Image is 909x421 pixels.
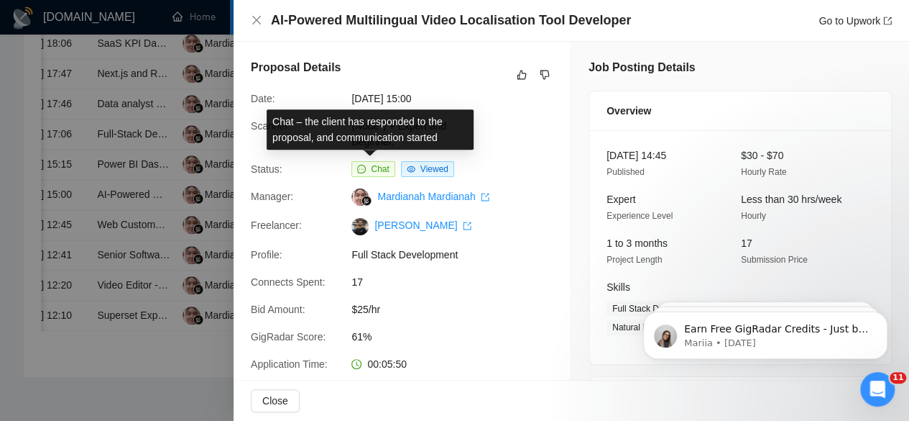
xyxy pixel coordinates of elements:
img: gigradar-bm.png [361,196,372,206]
span: Skills [606,281,630,293]
button: Close [251,389,300,412]
span: Profile: [251,249,282,261]
iframe: Intercom live chat [860,372,895,407]
span: message [357,165,366,173]
span: export [883,17,892,25]
a: Mardianah Mardianah export [377,191,489,202]
button: dislike [536,66,553,83]
span: Scanner: [251,120,291,132]
span: Hourly Rate [741,167,786,177]
span: Freelancer: [251,219,302,231]
span: 17 [741,237,752,249]
span: Manager: [251,191,293,202]
span: Published [606,167,645,177]
div: Chat – the client has responded to the proposal, and communication started [267,109,474,150]
span: Natural Language Processing [606,320,732,335]
h5: Proposal Details [251,59,341,76]
span: [DATE] 15:00 [351,91,567,107]
span: 17 [351,274,567,290]
span: close [251,14,262,26]
span: Viewed [420,164,448,174]
span: Connects Spent: [251,276,326,288]
span: Overview [606,103,651,119]
button: like [513,66,530,83]
span: Application Time: [251,358,328,370]
span: $30 - $70 [741,150,783,161]
button: Close [251,14,262,27]
span: Date: [251,93,274,104]
span: eye [407,165,415,173]
a: [PERSON_NAME] export [374,219,471,231]
h4: AI-Powered Multilingual Video Localisation Tool Developer [271,12,631,30]
span: GigRadar Score: [251,331,326,343]
span: [DATE] 14:45 [606,150,666,161]
span: clock-circle [351,359,361,369]
a: Go to Upworkexport [818,15,892,27]
h5: Job Posting Details [589,59,695,76]
span: $25/hr [351,302,567,317]
span: export [463,222,471,230]
span: 11 [890,372,906,384]
span: Expert [606,194,635,205]
span: Full Stack Development [606,301,709,317]
span: export [481,193,489,202]
span: Experience Level [606,211,673,221]
span: dislike [540,69,550,81]
span: 00:05:50 [367,358,407,370]
span: Close [262,393,288,409]
span: Hourly [741,211,766,221]
span: Submission Price [741,255,808,265]
div: Client Details [606,377,874,416]
span: 61% [351,329,567,345]
span: 1 to 3 months [606,237,668,249]
img: c1Nwmv2xWVFyeze9Zxv0OiU5w5tAO1YS58-6IpycFbltbtWERR0WWCXrMI2C9Yw9j8 [351,218,369,235]
span: Less than 30 hrs/week [741,194,841,205]
span: Bid Amount: [251,304,305,315]
iframe: Intercom notifications message [622,281,909,382]
span: Status: [251,163,282,175]
span: Chat [371,164,389,174]
span: Project Length [606,255,662,265]
span: like [517,69,527,81]
span: Full Stack Development [351,247,567,263]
